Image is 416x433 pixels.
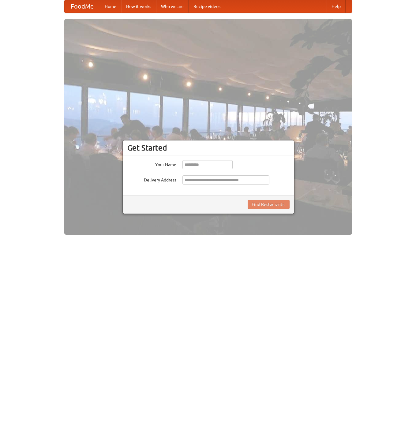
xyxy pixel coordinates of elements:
[127,143,290,152] h3: Get Started
[156,0,189,13] a: Who we are
[327,0,346,13] a: Help
[121,0,156,13] a: How it works
[100,0,121,13] a: Home
[65,0,100,13] a: FoodMe
[189,0,225,13] a: Recipe videos
[127,175,176,183] label: Delivery Address
[127,160,176,168] label: Your Name
[248,200,290,209] button: Find Restaurants!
